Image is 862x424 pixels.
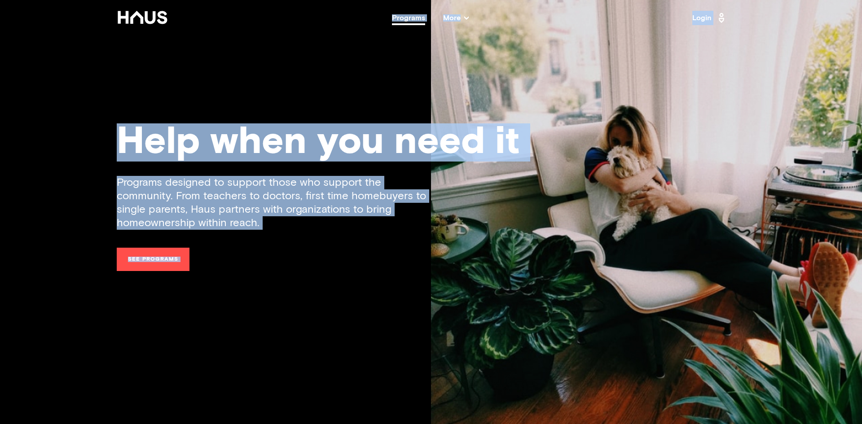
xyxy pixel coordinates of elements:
[692,11,727,25] a: Login
[392,14,425,22] a: Programs
[117,176,431,230] div: Programs designed to support those who support the community. From teachers to doctors, first tim...
[117,123,745,162] div: Help when you need it
[117,248,189,271] a: See programs
[443,14,469,22] span: More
